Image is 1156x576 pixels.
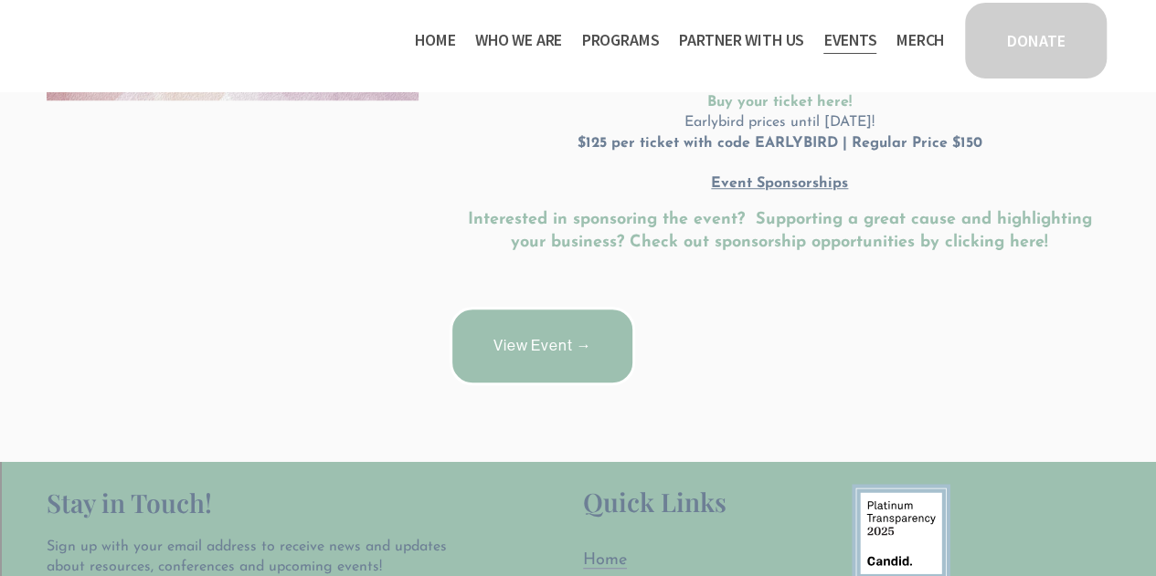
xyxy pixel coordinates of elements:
[578,136,982,151] strong: $125 per ticket with code EARLYBIRD | Regular Price $150
[7,7,382,24] div: Home
[896,26,944,55] a: Merch
[679,26,804,55] a: folder dropdown
[7,24,169,43] input: Search outlines
[450,307,635,385] a: View Event →
[475,26,562,55] a: folder dropdown
[823,26,876,55] a: Events
[7,92,1149,109] div: Delete
[679,27,804,54] span: Partner With Us
[711,176,848,191] u: Event Sponsorships
[7,43,1149,59] div: Sort A > Z
[7,109,1149,125] div: Options
[7,76,1149,92] div: Move To ...
[707,95,852,110] a: Buy your ticket here!
[582,27,660,54] span: Programs
[7,59,1149,76] div: Sort New > Old
[475,27,562,54] span: Who We Are
[450,51,1109,194] p: Earlybird prices until [DATE]!
[582,26,660,55] a: folder dropdown
[415,26,455,55] a: Home
[7,125,1149,141] div: Sign out
[468,211,1098,251] a: Interested in sponsoring the event? Supporting a great cause and highlighting your business? Chec...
